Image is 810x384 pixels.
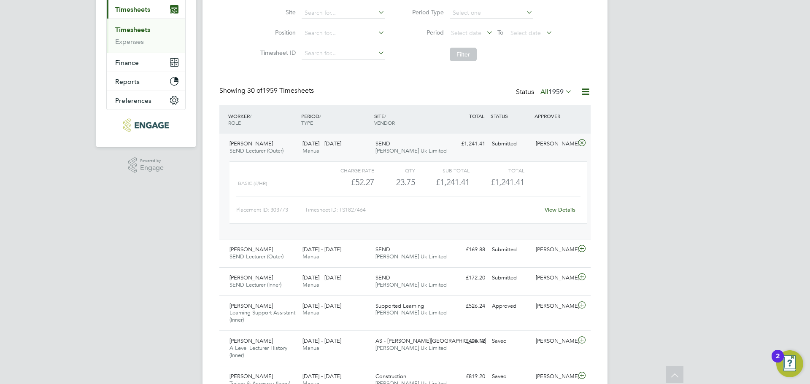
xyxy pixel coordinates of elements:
[229,337,273,344] span: [PERSON_NAME]
[305,203,539,217] div: Timesheet ID: TS1827464
[375,281,447,288] span: [PERSON_NAME] Uk Limited
[140,164,164,172] span: Engage
[115,97,151,105] span: Preferences
[258,29,296,36] label: Position
[375,309,447,316] span: [PERSON_NAME] Uk Limited
[302,253,321,260] span: Manual
[445,243,489,257] div: £169.88
[384,113,386,119] span: /
[302,281,321,288] span: Manual
[445,334,489,348] div: £405.12
[445,271,489,285] div: £172.20
[375,253,447,260] span: [PERSON_NAME] Uk Limited
[489,137,532,151] div: Submitted
[302,7,385,19] input: Search for...
[470,165,524,175] div: Total
[258,49,296,56] label: Timesheet ID
[107,72,185,91] button: Reports
[229,253,283,260] span: SEND Lecturer (Outer)
[375,373,406,380] span: Construction
[229,246,273,253] span: [PERSON_NAME]
[115,26,150,34] a: Timesheets
[375,337,486,344] span: AS - [PERSON_NAME][GEOGRAPHIC_DATA]
[236,203,305,217] div: Placement ID: 303773
[128,157,164,173] a: Powered byEngage
[406,29,444,36] label: Period
[776,350,803,377] button: Open Resource Center, 2 new notifications
[107,91,185,110] button: Preferences
[115,5,150,13] span: Timesheets
[229,302,273,309] span: [PERSON_NAME]
[123,118,168,132] img: morganhunt-logo-retina.png
[372,108,445,130] div: SITE
[302,274,341,281] span: [DATE] - [DATE]
[489,243,532,257] div: Submitted
[450,7,533,19] input: Select one
[320,165,374,175] div: Charge rate
[489,108,532,124] div: STATUS
[489,370,532,384] div: Saved
[532,137,576,151] div: [PERSON_NAME]
[532,271,576,285] div: [PERSON_NAME]
[247,86,262,95] span: 30 of
[445,370,489,384] div: £819.20
[532,370,576,384] div: [PERSON_NAME]
[532,243,576,257] div: [PERSON_NAME]
[375,274,390,281] span: SEND
[375,140,390,147] span: SEND
[229,147,283,154] span: SEND Lecturer (Outer)
[302,246,341,253] span: [DATE] - [DATE]
[247,86,314,95] span: 1959 Timesheets
[510,29,541,37] span: Select date
[302,140,341,147] span: [DATE] - [DATE]
[229,373,273,380] span: [PERSON_NAME]
[302,373,341,380] span: [DATE] - [DATE]
[540,88,572,96] label: All
[229,274,273,281] span: [PERSON_NAME]
[445,137,489,151] div: £1,241.41
[302,309,321,316] span: Manual
[516,86,574,98] div: Status
[489,299,532,313] div: Approved
[302,27,385,39] input: Search for...
[250,113,251,119] span: /
[375,147,447,154] span: [PERSON_NAME] Uk Limited
[229,281,281,288] span: SEND Lecturer (Inner)
[115,78,140,86] span: Reports
[107,53,185,72] button: Finance
[415,165,470,175] div: Sub Total
[229,309,295,323] span: Learning Support Assistant (Inner)
[375,246,390,253] span: SEND
[302,48,385,59] input: Search for...
[302,344,321,352] span: Manual
[548,88,564,96] span: 1959
[299,108,372,130] div: PERIOD
[228,119,241,126] span: ROLE
[374,119,395,126] span: VENDOR
[229,140,273,147] span: [PERSON_NAME]
[302,337,341,344] span: [DATE] - [DATE]
[375,344,447,352] span: [PERSON_NAME] Uk Limited
[302,302,341,309] span: [DATE] - [DATE]
[375,302,424,309] span: Supported Learning
[226,108,299,130] div: WORKER
[374,175,415,189] div: 23.75
[545,206,575,213] a: View Details
[776,356,780,367] div: 2
[229,344,287,359] span: A Level Lecturer History (Inner)
[469,113,484,119] span: TOTAL
[489,271,532,285] div: Submitted
[495,27,506,38] span: To
[219,86,316,95] div: Showing
[238,180,267,186] span: Basic (£/HR)
[258,8,296,16] label: Site
[320,175,374,189] div: £52.27
[451,29,481,37] span: Select date
[491,177,524,187] span: £1,241.41
[532,108,576,124] div: APPROVER
[406,8,444,16] label: Period Type
[106,118,186,132] a: Go to home page
[115,38,144,46] a: Expenses
[445,299,489,313] div: £526.24
[415,175,470,189] div: £1,241.41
